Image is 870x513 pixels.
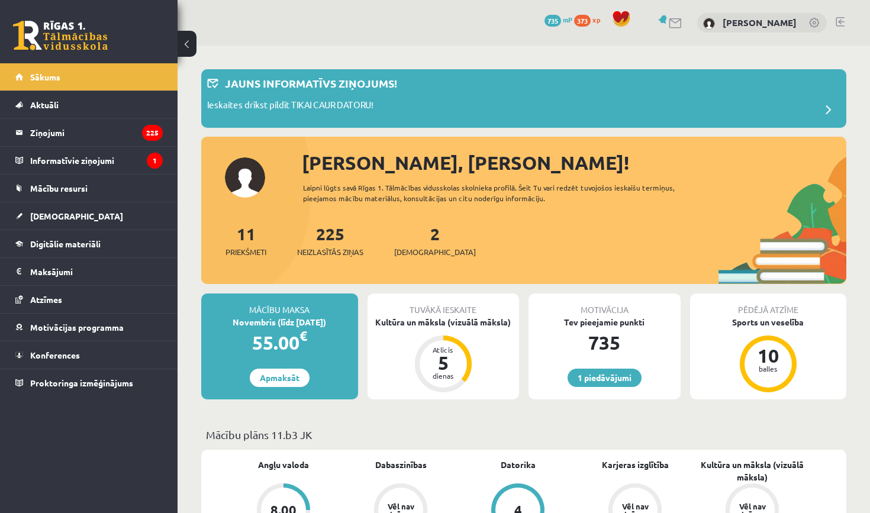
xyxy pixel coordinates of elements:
div: 55.00 [201,328,358,357]
div: Atlicis [426,346,461,353]
a: Motivācijas programma [15,314,163,341]
a: Kultūra un māksla (vizuālā māksla) Atlicis 5 dienas [368,316,520,394]
div: [PERSON_NAME], [PERSON_NAME]! [302,149,846,177]
p: Jauns informatīvs ziņojums! [225,75,397,91]
div: Tuvākā ieskaite [368,293,520,316]
span: € [299,327,307,344]
a: Apmaksāt [250,369,310,387]
div: 735 [529,328,681,357]
div: 10 [750,346,786,365]
i: 225 [142,125,163,141]
a: 735 mP [544,15,572,24]
a: 373 xp [574,15,606,24]
a: Angļu valoda [258,459,309,471]
a: [DEMOGRAPHIC_DATA] [15,202,163,230]
a: Kultūra un māksla (vizuālā māksla) [694,459,811,483]
a: Sākums [15,63,163,91]
div: Kultūra un māksla (vizuālā māksla) [368,316,520,328]
span: [DEMOGRAPHIC_DATA] [394,246,476,258]
a: Aktuāli [15,91,163,118]
div: dienas [426,372,461,379]
a: Datorika [501,459,536,471]
a: Karjeras izglītība [602,459,669,471]
legend: Maksājumi [30,258,163,285]
div: Mācību maksa [201,293,358,316]
div: 5 [426,353,461,372]
span: Motivācijas programma [30,322,124,333]
span: Atzīmes [30,294,62,305]
a: Mācību resursi [15,175,163,202]
a: Ziņojumi225 [15,119,163,146]
span: [DEMOGRAPHIC_DATA] [30,211,123,221]
div: balles [750,365,786,372]
span: 735 [544,15,561,27]
a: Sports un veselība 10 balles [690,316,847,394]
span: mP [563,15,572,24]
div: Sports un veselība [690,316,847,328]
div: Novembris (līdz [DATE]) [201,316,358,328]
a: 225Neizlasītās ziņas [297,223,363,258]
a: Konferences [15,341,163,369]
a: Maksājumi [15,258,163,285]
a: 2[DEMOGRAPHIC_DATA] [394,223,476,258]
i: 1 [147,153,163,169]
div: Tev pieejamie punkti [529,316,681,328]
legend: Informatīvie ziņojumi [30,147,163,174]
span: xp [592,15,600,24]
span: Sākums [30,72,60,82]
img: Paula Pitkeviča [703,18,715,30]
span: Priekšmeti [225,246,266,258]
span: Aktuāli [30,99,59,110]
a: Rīgas 1. Tālmācības vidusskola [13,21,108,50]
p: Mācību plāns 11.b3 JK [206,427,842,443]
span: 373 [574,15,591,27]
span: Digitālie materiāli [30,238,101,249]
a: Jauns informatīvs ziņojums! Ieskaites drīkst pildīt TIKAI CAUR DATORU! [207,75,840,122]
a: Atzīmes [15,286,163,313]
a: Proktoringa izmēģinājums [15,369,163,396]
a: [PERSON_NAME] [723,17,797,28]
a: Dabaszinības [375,459,427,471]
div: Laipni lūgts savā Rīgas 1. Tālmācības vidusskolas skolnieka profilā. Šeit Tu vari redzēt tuvojošo... [303,182,690,204]
legend: Ziņojumi [30,119,163,146]
span: Mācību resursi [30,183,88,193]
p: Ieskaites drīkst pildīt TIKAI CAUR DATORU! [207,98,373,115]
span: Proktoringa izmēģinājums [30,378,133,388]
a: Digitālie materiāli [15,230,163,257]
a: 1 piedāvājumi [568,369,642,387]
span: Konferences [30,350,80,360]
span: Neizlasītās ziņas [297,246,363,258]
a: Informatīvie ziņojumi1 [15,147,163,174]
div: Motivācija [529,293,681,316]
div: Pēdējā atzīme [690,293,847,316]
a: 11Priekšmeti [225,223,266,258]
